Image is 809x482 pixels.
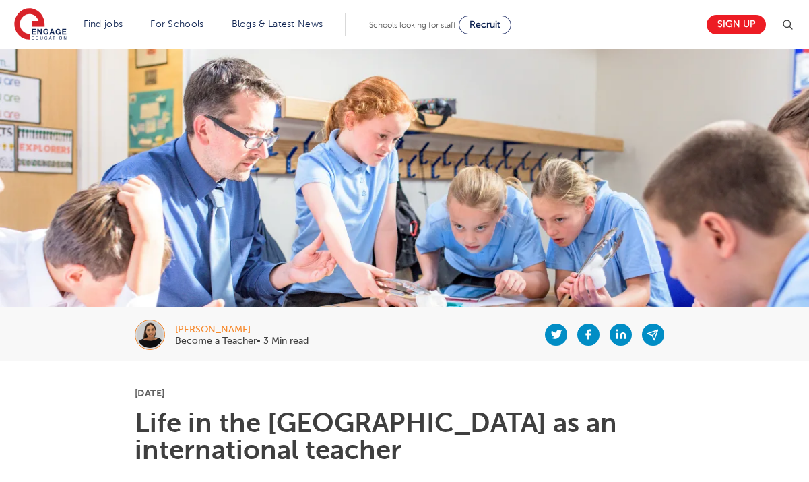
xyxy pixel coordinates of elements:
span: Schools looking for staff [369,20,456,30]
img: Engage Education [14,8,67,42]
span: Recruit [470,20,500,30]
div: [PERSON_NAME] [175,325,309,334]
a: Blogs & Latest News [232,19,323,29]
h1: Life in the [GEOGRAPHIC_DATA] as an international teacher [135,410,682,464]
p: Become a Teacher• 3 Min read [175,336,309,346]
a: Sign up [707,15,766,34]
p: [DATE] [135,388,682,398]
a: Find jobs [84,19,123,29]
a: For Schools [150,19,203,29]
a: Recruit [459,16,511,34]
